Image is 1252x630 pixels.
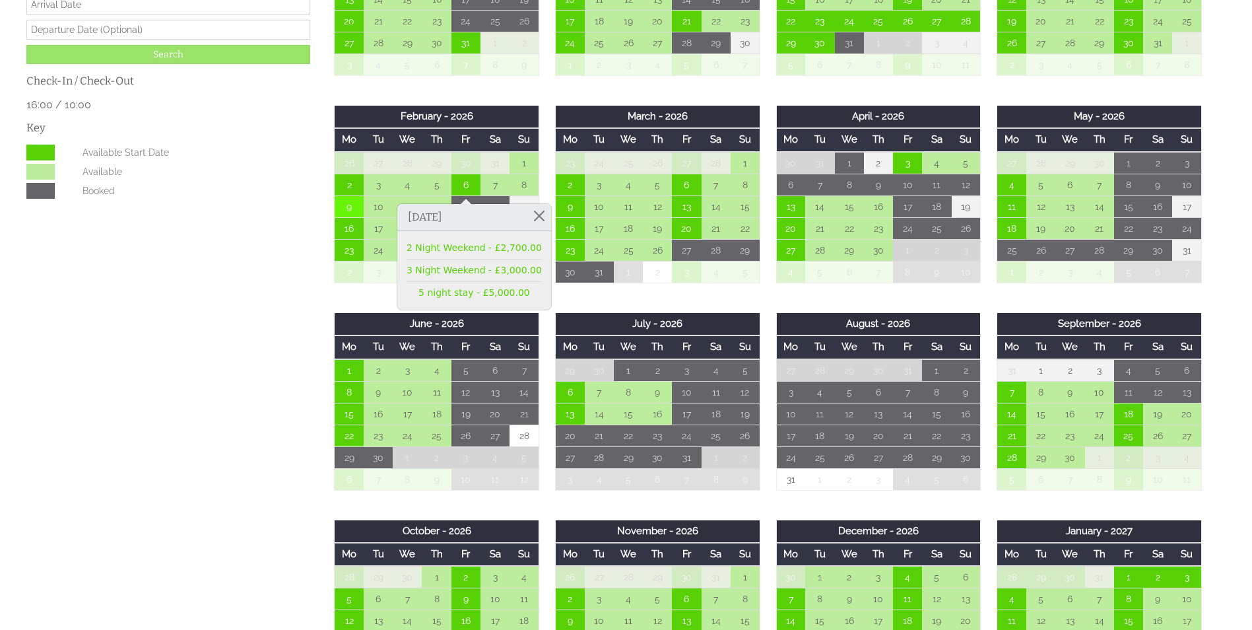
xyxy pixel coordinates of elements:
[1055,239,1084,261] td: 27
[864,10,893,32] td: 25
[922,195,951,217] td: 18
[864,174,893,195] td: 9
[672,10,701,32] td: 21
[422,10,451,32] td: 23
[952,239,981,261] td: 3
[643,217,672,239] td: 19
[335,195,364,217] td: 9
[1055,53,1084,75] td: 4
[672,217,701,239] td: 20
[614,32,643,53] td: 26
[776,152,805,174] td: 30
[805,53,834,75] td: 6
[1055,152,1084,174] td: 29
[864,152,893,174] td: 2
[364,217,393,239] td: 17
[952,152,981,174] td: 5
[643,239,672,261] td: 26
[893,128,922,151] th: Fr
[555,335,584,359] th: Mo
[364,261,393,283] td: 3
[776,32,805,53] td: 29
[364,239,393,261] td: 24
[1026,261,1055,283] td: 2
[364,152,393,174] td: 27
[614,239,643,261] td: 25
[422,195,451,217] td: 12
[510,152,539,174] td: 1
[702,32,731,53] td: 29
[805,152,834,174] td: 31
[555,128,584,151] th: Mo
[1085,261,1114,283] td: 4
[1026,152,1055,174] td: 28
[1172,128,1201,151] th: Su
[555,217,584,239] td: 16
[776,174,805,195] td: 6
[997,152,1026,174] td: 27
[1172,261,1201,283] td: 7
[364,10,393,32] td: 21
[585,217,614,239] td: 17
[643,261,672,283] td: 2
[335,128,364,151] th: Mo
[997,10,1026,32] td: 19
[702,217,731,239] td: 21
[922,10,951,32] td: 27
[451,195,480,217] td: 13
[555,313,760,335] th: July - 2026
[335,10,364,32] td: 20
[1026,174,1055,195] td: 5
[922,128,951,151] th: Sa
[805,195,834,217] td: 14
[731,53,760,75] td: 7
[643,195,672,217] td: 12
[393,239,422,261] td: 25
[1143,53,1172,75] td: 7
[585,128,614,151] th: Tu
[26,20,310,40] input: Departure Date (Optional)
[922,239,951,261] td: 2
[1055,217,1084,239] td: 20
[1143,10,1172,32] td: 24
[731,128,760,151] th: Su
[364,128,393,151] th: Tu
[1114,239,1143,261] td: 29
[1085,32,1114,53] td: 29
[952,261,981,283] td: 10
[335,335,364,359] th: Mo
[510,128,539,151] th: Su
[997,106,1202,128] th: May - 2026
[672,152,701,174] td: 27
[731,195,760,217] td: 15
[1026,128,1055,151] th: Tu
[1143,128,1172,151] th: Sa
[1172,32,1201,53] td: 1
[1026,195,1055,217] td: 12
[614,195,643,217] td: 11
[614,261,643,283] td: 1
[1143,239,1172,261] td: 30
[643,128,672,151] th: Th
[555,53,584,75] td: 1
[26,98,310,111] p: 16:00 / 10:00
[997,53,1026,75] td: 2
[805,128,834,151] th: Tu
[952,217,981,239] td: 26
[922,174,951,195] td: 11
[731,10,760,32] td: 23
[585,53,614,75] td: 2
[393,32,422,53] td: 29
[422,53,451,75] td: 6
[451,174,480,195] td: 6
[451,53,480,75] td: 7
[835,53,864,75] td: 7
[702,195,731,217] td: 14
[835,217,864,239] td: 22
[1055,128,1084,151] th: We
[614,53,643,75] td: 3
[672,128,701,151] th: Fr
[510,32,539,53] td: 2
[1026,10,1055,32] td: 20
[864,217,893,239] td: 23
